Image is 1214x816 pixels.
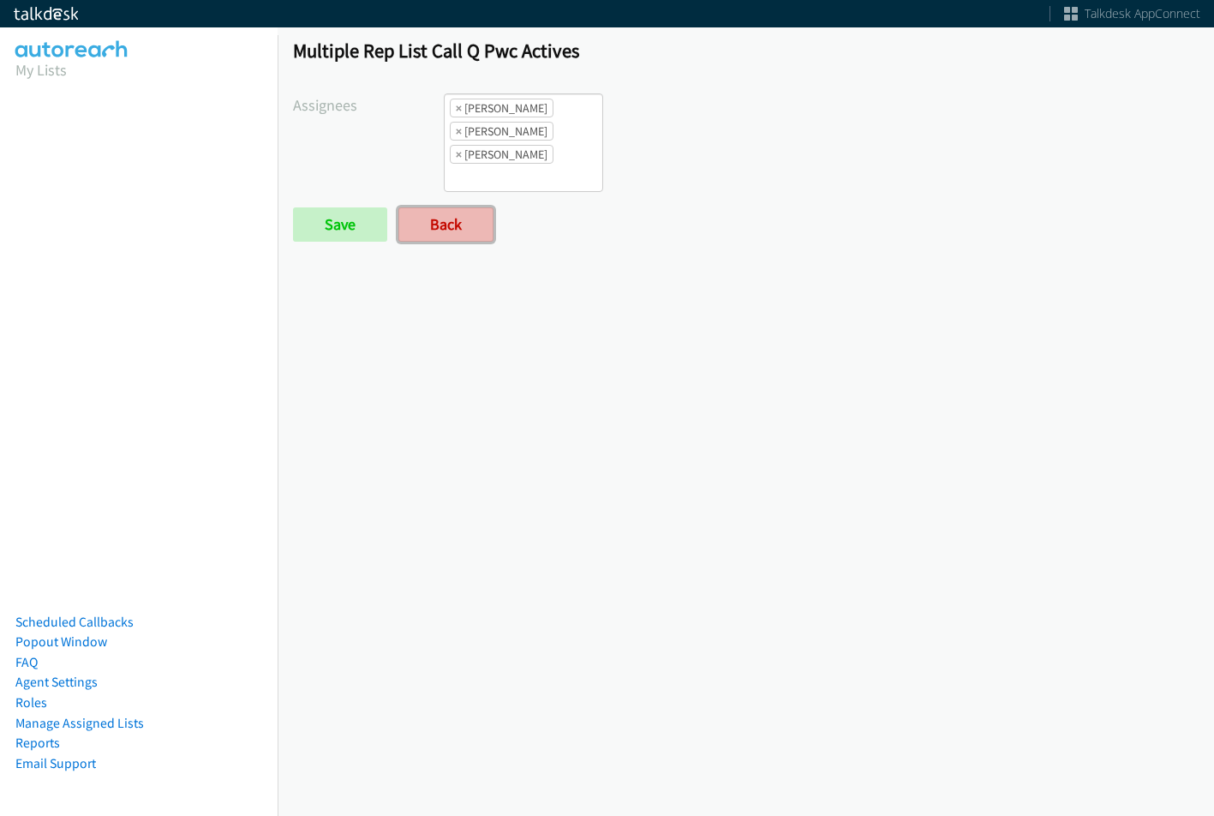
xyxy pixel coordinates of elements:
label: Assignees [293,93,444,117]
input: Save [293,207,387,242]
li: Alana Ruiz [450,99,553,117]
a: My Lists [15,60,67,80]
a: Roles [15,694,47,711]
a: Popout Window [15,633,107,650]
li: Jasmin Martinez [450,145,553,164]
a: Back [398,207,493,242]
li: Daquaya Johnson [450,122,553,141]
a: Reports [15,735,60,751]
a: FAQ [15,654,38,670]
a: Talkdesk AppConnect [1064,5,1200,22]
a: Scheduled Callbacks [15,614,134,630]
a: Manage Assigned Lists [15,715,144,731]
span: × [456,99,462,117]
h1: Multiple Rep List Call Q Pwc Actives [293,39,1199,63]
a: Email Support [15,755,96,771]
a: Agent Settings [15,674,98,690]
span: × [456,146,462,163]
span: × [456,123,462,140]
